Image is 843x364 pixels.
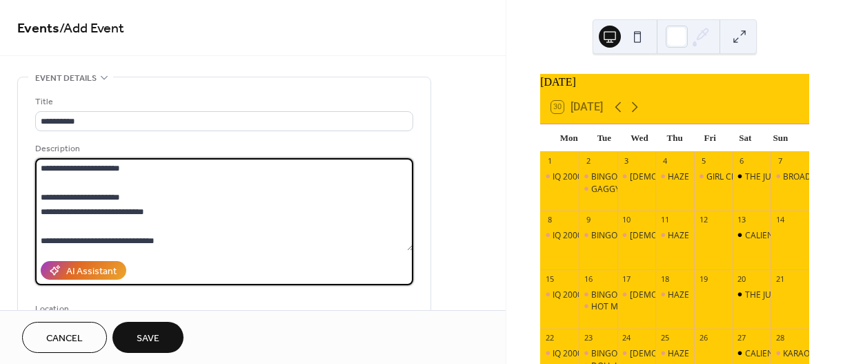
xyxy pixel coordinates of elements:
[591,229,652,241] div: BINGO FOR LIFE
[553,171,582,182] div: IQ 2000
[622,333,632,343] div: 24
[622,156,632,166] div: 3
[706,171,753,182] div: GIRL CRUSH
[617,229,656,241] div: QUEER PROV
[694,171,733,182] div: GIRL CRUSH
[733,229,771,241] div: CALIENTE NIGHTS
[591,347,652,359] div: BINGO FOR LIFE
[591,300,633,312] div: HOT MESS
[583,215,593,225] div: 9
[544,274,555,284] div: 15
[35,71,97,86] span: Event details
[35,95,410,109] div: Title
[668,289,689,300] div: HAZE
[540,229,579,241] div: IQ 2000
[591,183,650,195] div: GAGGY BOOTS
[622,274,632,284] div: 17
[35,142,410,156] div: Description
[763,124,798,152] div: Sun
[553,289,582,300] div: IQ 2000
[630,347,742,359] div: [DEMOGRAPHIC_DATA] PROV
[775,215,785,225] div: 14
[655,347,694,359] div: HAZE
[775,156,785,166] div: 7
[622,215,632,225] div: 10
[698,156,708,166] div: 5
[583,333,593,343] div: 23
[698,333,708,343] div: 26
[17,15,59,42] a: Events
[659,156,670,166] div: 4
[728,124,763,152] div: Sat
[659,215,670,225] div: 11
[737,333,747,343] div: 27
[553,347,582,359] div: IQ 2000
[737,274,747,284] div: 20
[591,289,652,300] div: BINGO FOR LIFE
[544,333,555,343] div: 22
[693,124,728,152] div: Fri
[35,302,410,316] div: Location
[733,171,771,182] div: THE JUNCTION PRESENTS -
[659,333,670,343] div: 25
[59,15,124,42] span: / Add Event
[540,74,809,90] div: [DATE]
[655,229,694,241] div: HAZE
[745,347,815,359] div: CALIENTE NIGHTS
[622,124,657,152] div: Wed
[775,333,785,343] div: 28
[540,347,579,359] div: IQ 2000
[579,183,617,195] div: GAGGY BOOTS
[630,171,742,182] div: [DEMOGRAPHIC_DATA] PROV
[775,274,785,284] div: 21
[544,215,555,225] div: 8
[46,332,83,346] span: Cancel
[591,171,652,182] div: BINGO FOR LIFE
[22,322,107,353] button: Cancel
[579,300,617,312] div: HOT MESS
[668,347,689,359] div: HAZE
[66,265,117,279] div: AI Assistant
[617,171,656,182] div: QUEER PROV
[586,124,622,152] div: Tue
[745,229,815,241] div: CALIENTE NIGHTS
[733,289,771,300] div: THE JUNCTION PRESENTS
[579,171,617,182] div: BINGO FOR LIFE
[771,347,809,359] div: KARAOKE SUNDAYS
[630,229,742,241] div: [DEMOGRAPHIC_DATA] PROV
[544,156,555,166] div: 1
[698,215,708,225] div: 12
[551,124,586,152] div: Mon
[668,171,689,182] div: HAZE
[659,274,670,284] div: 18
[579,289,617,300] div: BINGO FOR LIFE
[771,171,809,182] div: BROADWAY BABES
[655,171,694,182] div: HAZE
[737,215,747,225] div: 13
[698,274,708,284] div: 19
[579,229,617,241] div: BINGO FOR LIFE
[583,274,593,284] div: 16
[630,289,742,300] div: [DEMOGRAPHIC_DATA] PROV
[112,322,184,353] button: Save
[583,156,593,166] div: 2
[579,347,617,359] div: BINGO FOR LIFE
[733,347,771,359] div: CALIENTE NIGHTS
[737,156,747,166] div: 6
[553,229,582,241] div: IQ 2000
[657,124,693,152] div: Thu
[540,289,579,300] div: IQ 2000
[655,289,694,300] div: HAZE
[617,289,656,300] div: QUEER PROV
[41,261,126,280] button: AI Assistant
[668,229,689,241] div: HAZE
[137,332,159,346] span: Save
[617,347,656,359] div: QUEER PROV
[540,171,579,182] div: IQ 2000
